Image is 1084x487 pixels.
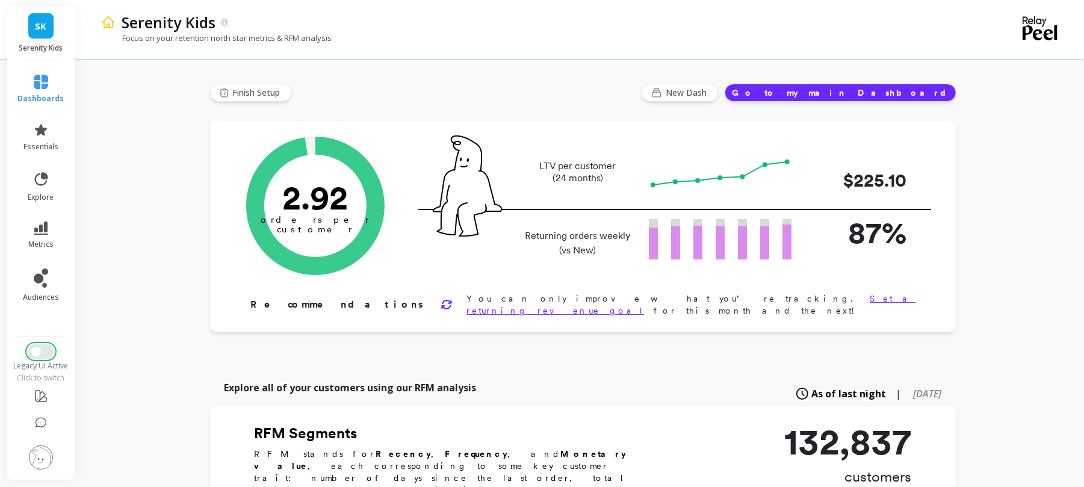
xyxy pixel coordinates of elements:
span: dashboards [18,94,64,104]
p: customers [785,467,912,486]
p: Serenity Kids [19,43,63,53]
p: Returning orders weekly (vs New) [522,229,634,258]
h2: RFM Segments [255,424,664,443]
p: Focus on your retention north star metrics & RFM analysis [101,33,332,43]
p: Serenity Kids [122,12,215,33]
span: | [896,386,902,401]
span: essentials [23,142,58,152]
span: As of last night [812,386,887,401]
span: audiences [23,293,59,302]
button: Finish Setup [210,84,292,102]
button: Switch to New UI [28,344,54,359]
div: Legacy UI Active [6,361,76,371]
p: You can only improve what you’re tracking. for this month and the next! [467,293,918,317]
tspan: orders per [261,214,370,225]
tspan: customer [277,224,353,235]
p: Explore all of your customers using our RFM analysis [225,380,477,395]
button: Go to my main Dashboard [725,84,956,102]
p: $225.10 [811,167,907,194]
p: LTV per customer (24 months) [522,160,634,184]
b: Frequency [445,449,508,459]
span: metrics [28,240,54,249]
img: pal seatted on line [433,135,502,237]
img: header icon [101,15,116,29]
p: 132,837 [785,424,912,460]
b: Recency [376,449,432,459]
span: explore [28,193,54,202]
span: SK [36,19,47,33]
p: 87% [811,210,907,255]
div: Click to switch [6,373,76,383]
span: New Dash [666,87,711,99]
span: [DATE] [914,387,942,400]
text: 2.92 [282,178,348,217]
button: New Dash [642,84,719,102]
p: Recommendations [251,297,426,312]
span: Finish Setup [233,87,284,99]
img: profile picture [29,445,53,470]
